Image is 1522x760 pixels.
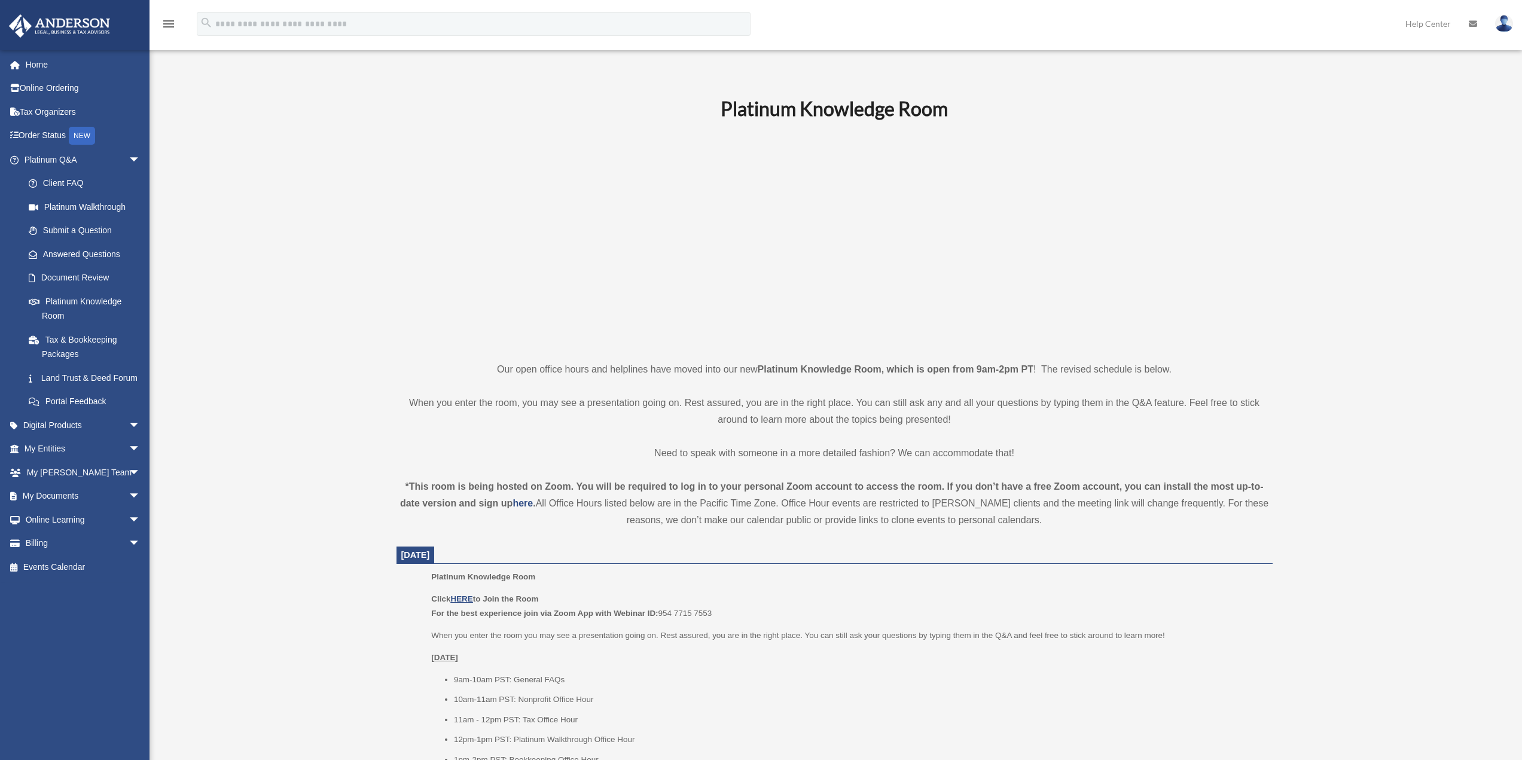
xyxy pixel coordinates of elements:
a: Order StatusNEW [8,124,158,148]
i: menu [161,17,176,31]
a: Document Review [17,266,158,290]
i: search [200,16,213,29]
a: here [513,498,533,508]
a: Online Learningarrow_drop_down [8,508,158,532]
span: arrow_drop_down [129,460,152,485]
a: Tax Organizers [8,100,158,124]
li: 10am-11am PST: Nonprofit Office Hour [454,692,1264,707]
a: Platinum Knowledge Room [17,289,152,328]
b: Click to Join the Room [431,594,538,603]
a: Portal Feedback [17,390,158,414]
span: arrow_drop_down [129,532,152,556]
span: [DATE] [401,550,430,560]
img: User Pic [1495,15,1513,32]
p: Our open office hours and helplines have moved into our new ! The revised schedule is below. [396,361,1273,378]
span: Platinum Knowledge Room [431,572,535,581]
a: Answered Questions [17,242,158,266]
a: Billingarrow_drop_down [8,532,158,555]
span: arrow_drop_down [129,148,152,172]
a: menu [161,21,176,31]
a: Submit a Question [17,219,158,243]
p: Need to speak with someone in a more detailed fashion? We can accommodate that! [396,445,1273,462]
p: When you enter the room you may see a presentation going on. Rest assured, you are in the right p... [431,628,1264,643]
a: My [PERSON_NAME] Teamarrow_drop_down [8,460,158,484]
iframe: 231110_Toby_KnowledgeRoom [655,137,1014,339]
a: Home [8,53,158,77]
strong: *This room is being hosted on Zoom. You will be required to log in to your personal Zoom account ... [400,481,1264,508]
li: 11am - 12pm PST: Tax Office Hour [454,713,1264,727]
p: 954 7715 7553 [431,592,1264,620]
li: 12pm-1pm PST: Platinum Walkthrough Office Hour [454,732,1264,747]
div: All Office Hours listed below are in the Pacific Time Zone. Office Hour events are restricted to ... [396,478,1273,529]
a: Events Calendar [8,555,158,579]
a: Platinum Walkthrough [17,195,158,219]
span: arrow_drop_down [129,413,152,438]
a: HERE [450,594,472,603]
b: For the best experience join via Zoom App with Webinar ID: [431,609,658,618]
a: Platinum Q&Aarrow_drop_down [8,148,158,172]
li: 9am-10am PST: General FAQs [454,673,1264,687]
span: arrow_drop_down [129,437,152,462]
a: Online Ordering [8,77,158,100]
div: NEW [69,127,95,145]
a: Land Trust & Deed Forum [17,366,158,390]
a: Client FAQ [17,172,158,196]
a: My Documentsarrow_drop_down [8,484,158,508]
b: Platinum Knowledge Room [721,97,948,120]
span: arrow_drop_down [129,484,152,509]
a: Tax & Bookkeeping Packages [17,328,158,366]
u: [DATE] [431,653,458,662]
span: arrow_drop_down [129,508,152,532]
p: When you enter the room, you may see a presentation going on. Rest assured, you are in the right ... [396,395,1273,428]
img: Anderson Advisors Platinum Portal [5,14,114,38]
a: My Entitiesarrow_drop_down [8,437,158,461]
a: Digital Productsarrow_drop_down [8,413,158,437]
strong: Platinum Knowledge Room, which is open from 9am-2pm PT [758,364,1033,374]
strong: . [533,498,535,508]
